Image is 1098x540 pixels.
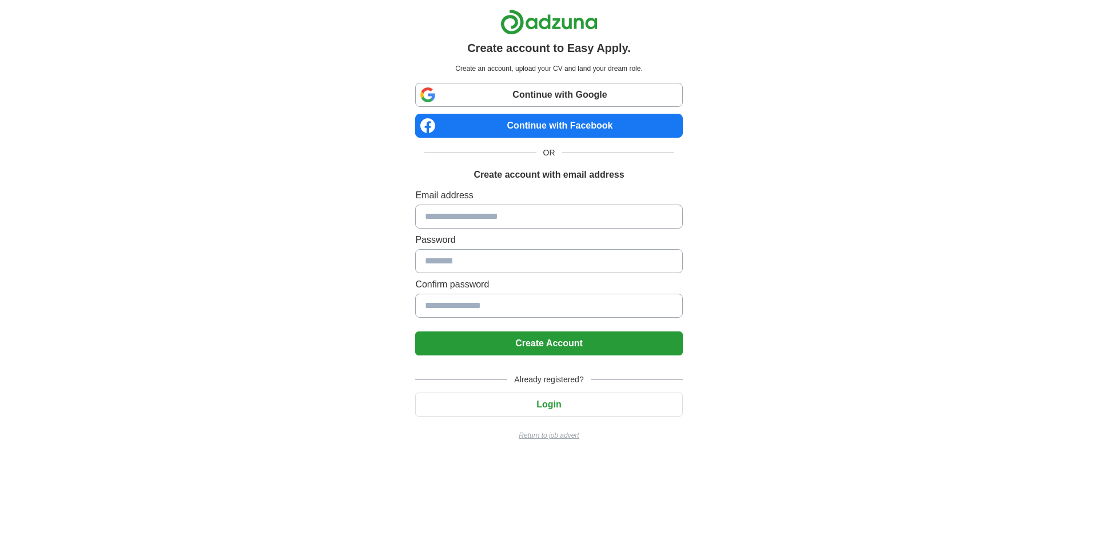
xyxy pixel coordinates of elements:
[467,39,631,57] h1: Create account to Easy Apply.
[415,278,682,291] label: Confirm password
[500,9,598,35] img: Adzuna logo
[415,430,682,441] a: Return to job advert
[415,393,682,417] button: Login
[536,147,562,159] span: OR
[415,83,682,107] a: Continue with Google
[415,114,682,138] a: Continue with Facebook
[415,189,682,202] label: Email address
[474,168,624,182] h1: Create account with email address
[417,63,680,74] p: Create an account, upload your CV and land your dream role.
[415,331,682,355] button: Create Account
[507,374,590,386] span: Already registered?
[415,399,682,409] a: Login
[415,233,682,247] label: Password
